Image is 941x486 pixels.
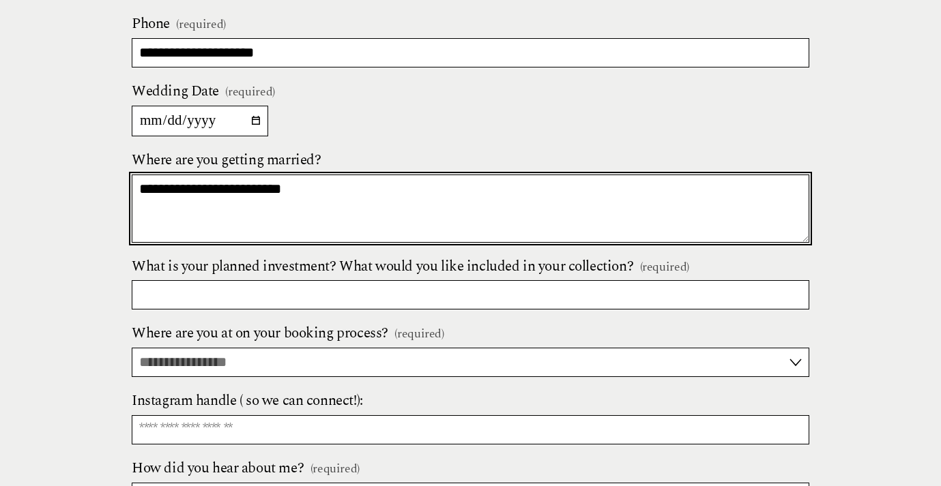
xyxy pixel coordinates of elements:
span: Phone [132,14,170,35]
span: Where are you at on your booking process? [132,323,388,344]
select: Where are you at on your booking process? [132,348,809,377]
span: What is your planned investment? What would you like included in your collection? [132,256,633,277]
span: How did you hear about me? [132,458,304,479]
span: Instagram handle ( so we can connect!): [132,391,363,412]
span: (required) [225,83,274,101]
span: Where are you getting married? [132,150,321,171]
span: (required) [394,325,444,343]
span: (required) [310,460,360,478]
span: (required) [640,258,689,276]
span: Wedding Date [132,81,219,102]
span: (required) [176,18,225,31]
